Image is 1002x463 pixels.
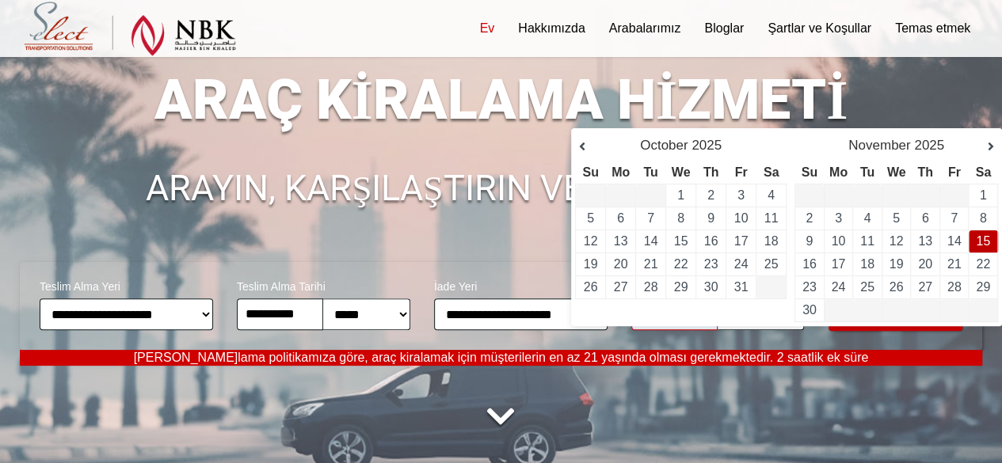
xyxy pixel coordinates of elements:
[704,234,718,248] a: 16
[677,188,684,202] a: 1
[922,211,929,225] a: 6
[948,165,961,179] span: Friday
[863,211,871,225] a: 4
[890,234,904,248] a: 12
[579,139,603,155] a: Prev
[237,280,326,293] font: Teslim Alma Tarihi
[860,280,874,294] a: 25
[703,165,719,179] span: Thursday
[893,211,900,225] a: 5
[614,234,628,248] a: 13
[768,188,775,202] a: 4
[584,257,598,271] a: 19
[918,257,932,271] a: 20
[970,139,994,155] a: Next
[831,280,845,294] a: 24
[768,21,871,35] font: Şartlar ve Koşullar
[734,234,749,248] a: 17
[895,21,970,35] font: Temas etmek
[734,257,749,271] a: 24
[737,188,745,202] a: 3
[582,165,598,179] span: Sunday
[704,257,718,271] a: 23
[918,234,932,248] a: 13
[40,280,120,293] font: Teslim Alma Yeri
[764,234,779,248] a: 18
[518,21,585,35] font: Hakkımızda
[831,234,845,248] a: 10
[677,211,684,225] a: 8
[704,21,744,35] font: Bloglar
[890,257,904,271] a: 19
[704,280,718,294] a: 30
[831,257,845,271] a: 17
[860,257,874,271] a: 18
[146,167,855,209] font: ARAYIN, KARŞILAŞTIRIN VE TASARRUF EDİN
[674,257,688,271] a: 22
[802,165,817,179] span: Sunday
[976,280,990,294] a: 29
[434,280,478,293] font: İade Yeri
[674,280,688,294] a: 29
[644,257,658,271] a: 21
[951,211,958,225] a: 7
[947,280,962,294] a: 28
[134,351,868,364] font: [PERSON_NAME]lama politikamıza göre, araç kiralamak için müşterilerin en az 21 yaşında olması ger...
[806,234,813,248] a: 9
[611,165,630,179] span: Monday
[643,165,657,179] span: Tuesday
[764,165,779,179] span: Saturday
[848,138,910,153] span: November
[764,211,779,225] a: 11
[802,257,817,271] a: 16
[707,188,714,202] a: 2
[980,211,987,225] a: 8
[674,234,688,248] a: 15
[24,2,236,56] img: Araba Kiralama Seçin
[614,257,628,271] a: 20
[587,211,594,225] a: 5
[802,303,817,317] a: 30
[835,211,842,225] a: 3
[584,280,598,294] a: 26
[707,211,714,225] a: 9
[640,138,688,153] span: October
[976,257,990,271] a: 22
[887,165,906,179] span: Wednesday
[609,21,681,35] font: Arabalarımız
[614,280,628,294] a: 27
[764,257,779,271] a: 25
[947,234,962,248] a: 14
[647,211,654,225] a: 7
[734,280,749,294] a: 31
[644,234,658,248] a: 14
[980,188,987,202] a: 1
[479,21,494,35] font: Ev
[734,211,749,225] a: 10
[829,165,848,179] span: Monday
[860,165,874,179] span: Tuesday
[890,280,904,294] a: 26
[584,234,598,248] a: 12
[735,165,748,179] span: Friday
[154,67,848,132] font: ARAÇ KİRALAMA HİZMETİ
[617,211,624,225] a: 6
[975,165,991,179] span: Saturday
[691,138,722,153] span: 2025
[806,211,813,225] a: 2
[860,234,874,248] a: 11
[918,280,932,294] a: 27
[644,280,658,294] a: 28
[976,234,990,248] a: 15
[802,280,817,294] a: 23
[947,257,962,271] a: 21
[917,165,933,179] span: Thursday
[914,138,944,153] span: 2025
[672,165,691,179] span: Wednesday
